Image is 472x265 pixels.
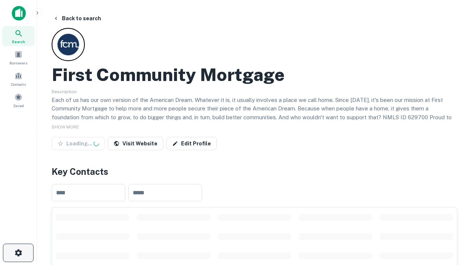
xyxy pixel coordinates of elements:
span: Borrowers [10,60,27,66]
img: capitalize-icon.png [12,6,26,21]
iframe: Chat Widget [435,183,472,218]
p: Each of us has our own version of the American Dream. Whatever it is, it usually involves a place... [52,96,457,130]
a: Visit Website [108,137,163,150]
a: Contacts [2,69,35,89]
a: Borrowers [2,47,35,67]
a: Search [2,26,35,46]
span: Saved [13,103,24,109]
span: Search [12,39,25,45]
span: Contacts [11,81,26,87]
a: Saved [2,90,35,110]
h2: First Community Mortgage [52,64,285,85]
a: Edit Profile [166,137,217,150]
span: SHOW MORE [52,124,79,130]
span: Description [52,89,77,94]
h4: Key Contacts [52,165,457,178]
button: Back to search [50,12,104,25]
